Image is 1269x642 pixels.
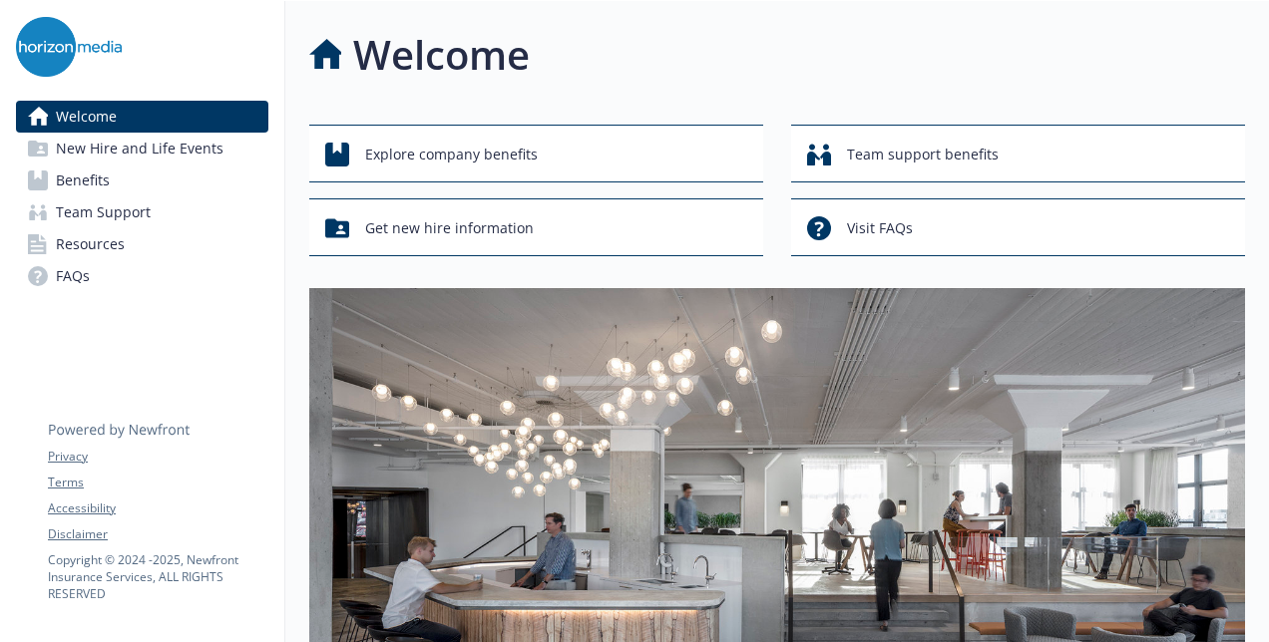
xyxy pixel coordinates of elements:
a: FAQs [16,260,268,292]
a: Terms [48,474,267,491]
h1: Welcome [353,25,530,85]
span: Team support benefits [847,136,999,173]
span: FAQs [56,260,90,292]
a: Welcome [16,101,268,133]
span: Welcome [56,101,117,133]
button: Explore company benefits [309,125,763,182]
span: Team Support [56,196,151,228]
a: New Hire and Life Events [16,133,268,164]
span: Explore company benefits [365,136,538,173]
span: New Hire and Life Events [56,133,223,164]
span: Benefits [56,164,110,196]
a: Resources [16,228,268,260]
button: Get new hire information [309,198,763,256]
a: Privacy [48,448,267,466]
button: Visit FAQs [791,198,1245,256]
span: Resources [56,228,125,260]
a: Accessibility [48,499,267,517]
p: Copyright © 2024 - 2025 , Newfront Insurance Services, ALL RIGHTS RESERVED [48,551,267,602]
a: Team Support [16,196,268,228]
a: Benefits [16,164,268,196]
span: Visit FAQs [847,209,913,247]
a: Disclaimer [48,525,267,543]
span: Get new hire information [365,209,534,247]
button: Team support benefits [791,125,1245,182]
